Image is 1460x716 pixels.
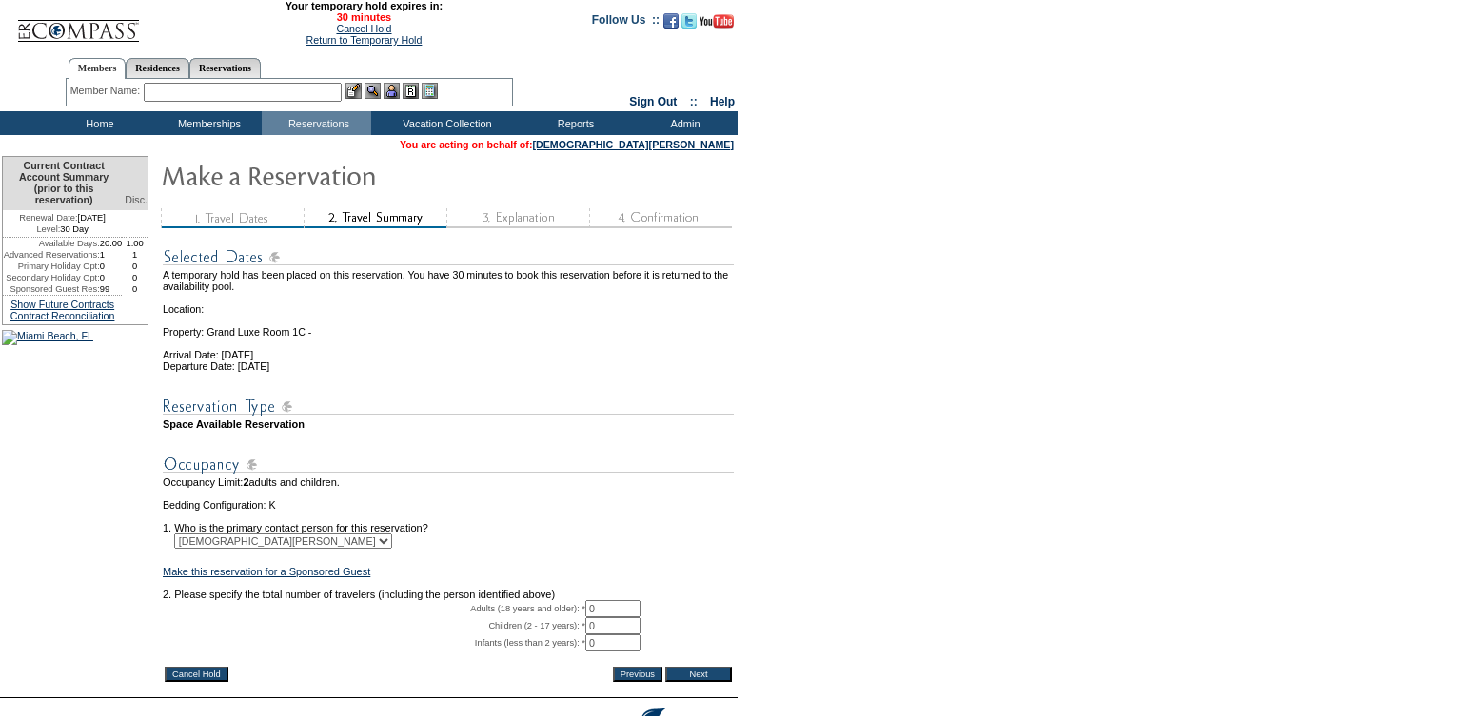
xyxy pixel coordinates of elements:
a: Help [710,95,735,108]
td: 0 [100,272,123,283]
td: 0 [122,261,148,272]
td: 0 [122,272,148,283]
img: b_calculator.gif [422,83,438,99]
td: Current Contract Account Summary (prior to this reservation) [3,157,122,210]
img: Follow us on Twitter [681,13,697,29]
a: Return to Temporary Hold [306,34,423,46]
td: 1 [122,249,148,261]
span: Level: [36,223,60,235]
img: Make Reservation [161,156,542,194]
img: View [365,83,381,99]
td: Arrival Date: [DATE] [163,338,734,360]
td: 1. Who is the primary contact person for this reservation? [163,511,734,533]
td: 0 [122,283,148,295]
span: 2 [243,476,248,488]
input: Cancel Hold [165,667,228,682]
img: subTtlResType.gif [163,395,734,418]
img: Reservations [403,83,419,99]
img: step2_state2.gif [304,208,446,228]
td: 30 Day [3,223,122,238]
a: Residences [126,58,189,78]
td: Location: [163,292,734,315]
img: Impersonate [384,83,400,99]
img: Compass Home [16,4,140,43]
td: Sponsored Guest Res: [3,283,100,295]
img: step1_state3.gif [161,208,304,228]
td: 20.00 [100,238,123,249]
td: Follow Us :: [592,11,660,34]
a: Make this reservation for a Sponsored Guest [163,566,370,577]
img: Miami Beach, FL [2,330,93,345]
td: Bedding Configuration: K [163,499,734,511]
span: :: [690,95,698,108]
span: Disc. [125,194,148,205]
span: 30 minutes [149,11,578,23]
td: Adults (18 years and older): * [163,600,585,617]
a: [DEMOGRAPHIC_DATA][PERSON_NAME] [532,139,734,150]
td: Available Days: [3,238,100,249]
span: You are acting on behalf of: [400,139,734,150]
a: Subscribe to our YouTube Channel [700,19,734,30]
td: A temporary hold has been placed on this reservation. You have 30 minutes to book this reservatio... [163,269,734,292]
a: Become our fan on Facebook [663,19,679,30]
span: Renewal Date: [19,212,77,223]
img: Become our fan on Facebook [663,13,679,29]
a: Sign Out [629,95,677,108]
input: Next [665,667,732,682]
td: Children (2 - 17 years): * [163,617,585,634]
td: Occupancy Limit: adults and children. [163,476,734,488]
a: Follow us on Twitter [681,19,697,30]
img: subTtlOccupancy.gif [163,453,734,476]
img: b_edit.gif [345,83,362,99]
a: Reservations [189,58,261,78]
td: Advanced Reservations: [3,249,100,261]
td: Home [43,111,152,135]
img: subTtlSelectedDates.gif [163,245,734,269]
td: Reports [519,111,628,135]
td: Primary Holiday Opt: [3,261,100,272]
a: Show Future Contracts [10,299,114,310]
td: Memberships [152,111,262,135]
a: Contract Reconciliation [10,310,115,321]
input: Previous [613,667,662,682]
td: 0 [100,261,123,272]
td: 1.00 [122,238,148,249]
td: Property: Grand Luxe Room 1C - [163,315,734,338]
td: Reservations [262,111,371,135]
td: [DATE] [3,210,122,223]
a: Members [69,58,127,79]
img: Subscribe to our YouTube Channel [700,14,734,29]
img: step4_state1.gif [589,208,732,228]
td: 2. Please specify the total number of travelers (including the person identified above) [163,589,734,600]
img: step3_state1.gif [446,208,589,228]
td: Departure Date: [DATE] [163,360,734,372]
td: Vacation Collection [371,111,519,135]
td: Infants (less than 2 years): * [163,634,585,651]
div: Member Name: [70,83,144,99]
td: 1 [100,249,123,261]
td: Admin [628,111,738,135]
a: Cancel Hold [336,23,391,34]
td: Secondary Holiday Opt: [3,272,100,283]
td: Space Available Reservation [163,418,734,430]
td: 99 [100,283,123,295]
